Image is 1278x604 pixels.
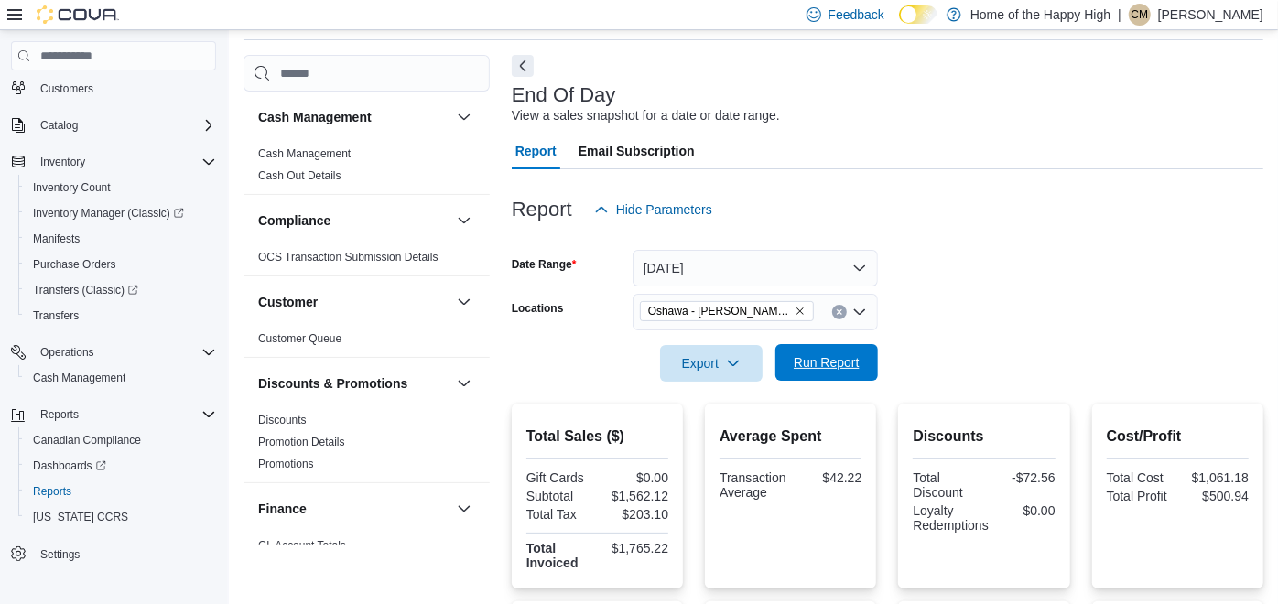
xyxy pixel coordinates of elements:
span: Settings [40,547,80,562]
h3: Report [512,199,572,221]
span: CM [1132,4,1149,26]
a: Inventory Manager (Classic) [18,200,223,226]
div: Subtotal [526,489,594,503]
div: $0.00 [601,470,668,485]
span: Customers [33,76,216,99]
div: $0.00 [996,503,1056,518]
button: Compliance [258,211,449,230]
button: Remove Oshawa - Gibb St - Friendly Stranger from selection in this group [795,306,806,317]
span: Purchase Orders [33,257,116,272]
h3: Finance [258,500,307,518]
span: Reports [40,407,79,422]
button: Customers [4,74,223,101]
a: Inventory Count [26,177,118,199]
span: Dashboards [33,458,106,473]
button: Finance [453,498,475,520]
a: Manifests [26,228,87,250]
div: -$72.56 [988,470,1056,485]
div: Total Profit [1107,489,1175,503]
label: Locations [512,301,564,316]
button: Next [512,55,534,77]
h2: Total Sales ($) [526,426,668,448]
a: Canadian Compliance [26,429,148,451]
span: Reports [33,404,216,426]
button: Customer [453,291,475,313]
span: Catalog [33,114,216,136]
h3: End Of Day [512,84,616,106]
span: Inventory Manager (Classic) [26,202,216,224]
a: Dashboards [18,453,223,479]
span: GL Account Totals [258,538,346,553]
div: Transaction Average [720,470,787,500]
span: Cash Management [258,146,351,161]
button: [DATE] [633,250,878,286]
button: Clear input [832,305,847,319]
p: Home of the Happy High [970,4,1110,26]
h3: Compliance [258,211,330,230]
span: Manifests [26,228,216,250]
span: Feedback [829,5,884,24]
span: Discounts [258,413,307,427]
span: Purchase Orders [26,253,216,275]
a: Purchase Orders [26,253,124,275]
div: Loyalty Redemptions [913,503,989,533]
a: Promotions [258,458,314,470]
button: Settings [4,541,223,567]
span: Canadian Compliance [26,429,216,451]
a: Transfers [26,305,86,327]
span: Operations [40,345,94,360]
span: Customers [40,81,93,96]
button: Cash Management [258,108,449,126]
span: Transfers [26,305,216,327]
button: Discounts & Promotions [453,372,475,394]
button: Purchase Orders [18,252,223,277]
button: Hide Parameters [587,191,720,228]
span: Transfers (Classic) [26,279,216,301]
a: GL Account Totals [258,539,346,552]
div: Customer [244,328,490,357]
span: Reports [26,480,216,502]
a: Dashboards [26,455,114,477]
span: Transfers [33,308,79,323]
button: Cash Management [18,365,223,391]
span: Washington CCRS [26,506,216,528]
a: Promotion Details [258,436,345,448]
span: Inventory [33,151,216,173]
div: Cash Management [244,143,490,194]
span: Cash Management [33,371,125,385]
button: [US_STATE] CCRS [18,504,223,530]
span: Canadian Compliance [33,433,141,448]
div: Total Tax [526,507,594,522]
p: | [1118,4,1121,26]
input: Dark Mode [899,5,937,25]
h3: Discounts & Promotions [258,374,407,393]
span: Cash Management [26,367,216,389]
a: Transfers (Classic) [26,279,146,301]
button: Inventory Count [18,175,223,200]
button: Reports [33,404,86,426]
span: Inventory Manager (Classic) [33,206,184,221]
a: Inventory Manager (Classic) [26,202,191,224]
a: Customer Queue [258,332,341,345]
div: Finance [244,534,490,586]
div: Discounts & Promotions [244,409,490,482]
a: Reports [26,480,79,502]
a: Cash Management [258,147,351,160]
a: Cash Management [26,367,133,389]
button: Inventory [4,149,223,175]
button: Operations [4,340,223,365]
span: Export [671,345,752,382]
button: Run Report [775,344,878,381]
div: $42.22 [795,470,862,485]
span: Email Subscription [579,133,695,169]
div: Total Cost [1107,470,1175,485]
span: Catalog [40,118,78,133]
span: Manifests [33,232,80,246]
div: $500.94 [1181,489,1249,503]
button: Transfers [18,303,223,329]
h3: Cash Management [258,108,372,126]
span: Oshawa - Gibb St - Friendly Stranger [640,301,814,321]
button: Open list of options [852,305,867,319]
button: Customer [258,293,449,311]
span: Cash Out Details [258,168,341,183]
